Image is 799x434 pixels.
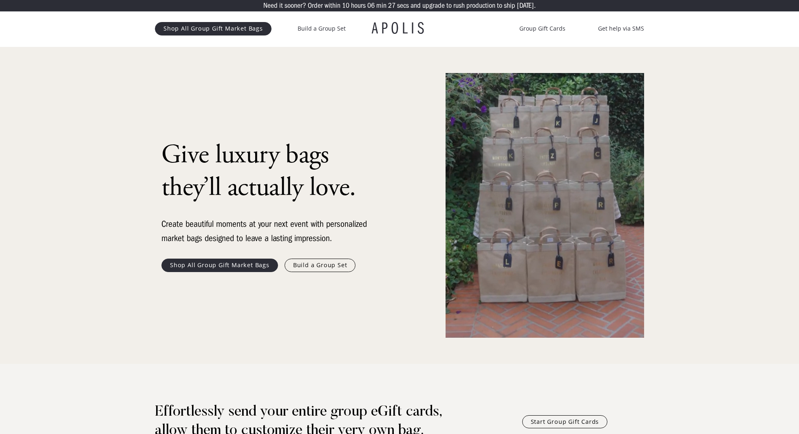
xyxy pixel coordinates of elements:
p: secs [397,2,409,9]
p: 06 [367,2,375,9]
p: min [376,2,386,9]
a: Group Gift Cards [519,24,565,33]
p: 10 [342,2,349,9]
p: 27 [388,2,395,9]
a: Shop All Group Gift Market Bags [155,22,271,35]
a: Shop All Group Gift Market Bags [161,259,278,272]
a: Build a Group Set [285,259,356,272]
a: APOLIS [372,20,427,37]
p: hours [351,2,366,9]
p: and upgrade to rush production to ship [DATE]. [411,2,536,9]
a: Start Group Gift Cards [522,415,608,428]
a: Get help via SMS [598,24,644,33]
div: Create beautiful moments at your next event with personalized market bags designed to leave a las... [161,217,373,246]
p: Need it sooner? Order within [263,2,340,9]
h1: Give luxury bags they’ll actually love. [161,139,373,204]
a: Build a Group Set [298,24,346,33]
